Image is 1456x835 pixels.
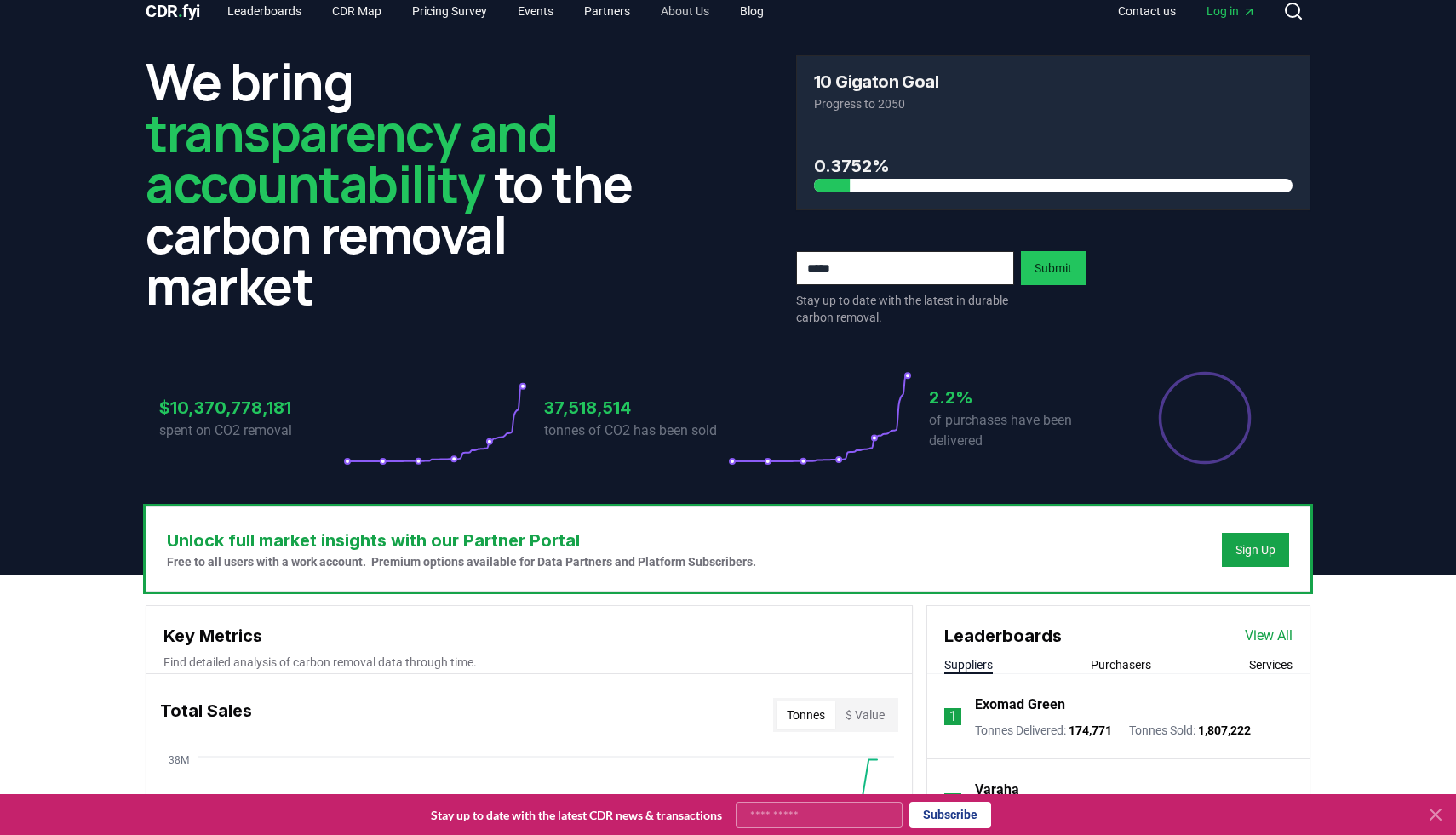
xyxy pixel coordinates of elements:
h3: Key Metrics [163,623,895,649]
h3: Total Sales [160,698,252,732]
p: 2 [949,792,957,812]
button: Tonnes [777,701,835,729]
span: 1,807,222 [1198,723,1251,737]
h3: Unlock full market insights with our Partner Portal [167,528,756,553]
h3: $10,370,778,181 [159,395,343,420]
p: 1 [949,706,957,727]
span: CDR fyi [146,1,200,21]
div: Percentage of sales delivered [1157,370,1253,466]
p: Find detailed analysis of carbon removal data through time. [163,654,895,671]
button: Sign Up [1222,533,1289,567]
span: 174,771 [1069,723,1112,737]
p: Stay up to date with the latest in durable carbon removal. [796,292,1014,326]
p: Progress to 2050 [814,95,1293,112]
button: Services [1249,656,1293,673]
h3: Leaderboards [944,623,1062,649]
button: $ Value [835,701,895,729]
button: Suppliers [944,656,993,673]
p: Tonnes Sold : [1129,722,1251,739]
a: Exomad Green [975,695,1065,715]
span: transparency and accountability [146,97,557,218]
span: Log in [1207,3,1256,20]
tspan: 38M [169,754,189,766]
p: tonnes of CO2 has been sold [544,420,728,441]
p: of purchases have been delivered [929,410,1113,451]
p: spent on CO2 removal [159,420,343,441]
a: View All [1245,626,1293,646]
h3: 0.3752% [814,153,1293,179]
p: Tonnes Delivered : [975,722,1112,739]
span: . [178,1,183,21]
h3: 10 Gigaton Goal [814,73,938,90]
button: Purchasers [1091,656,1151,673]
h3: 37,518,514 [544,395,728,420]
button: Submit [1021,251,1086,285]
a: Sign Up [1235,541,1275,558]
p: Free to all users with a work account. Premium options available for Data Partners and Platform S... [167,553,756,570]
a: Varaha [975,780,1019,800]
h3: 2.2% [929,385,1113,410]
h2: We bring to the carbon removal market [146,55,660,311]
